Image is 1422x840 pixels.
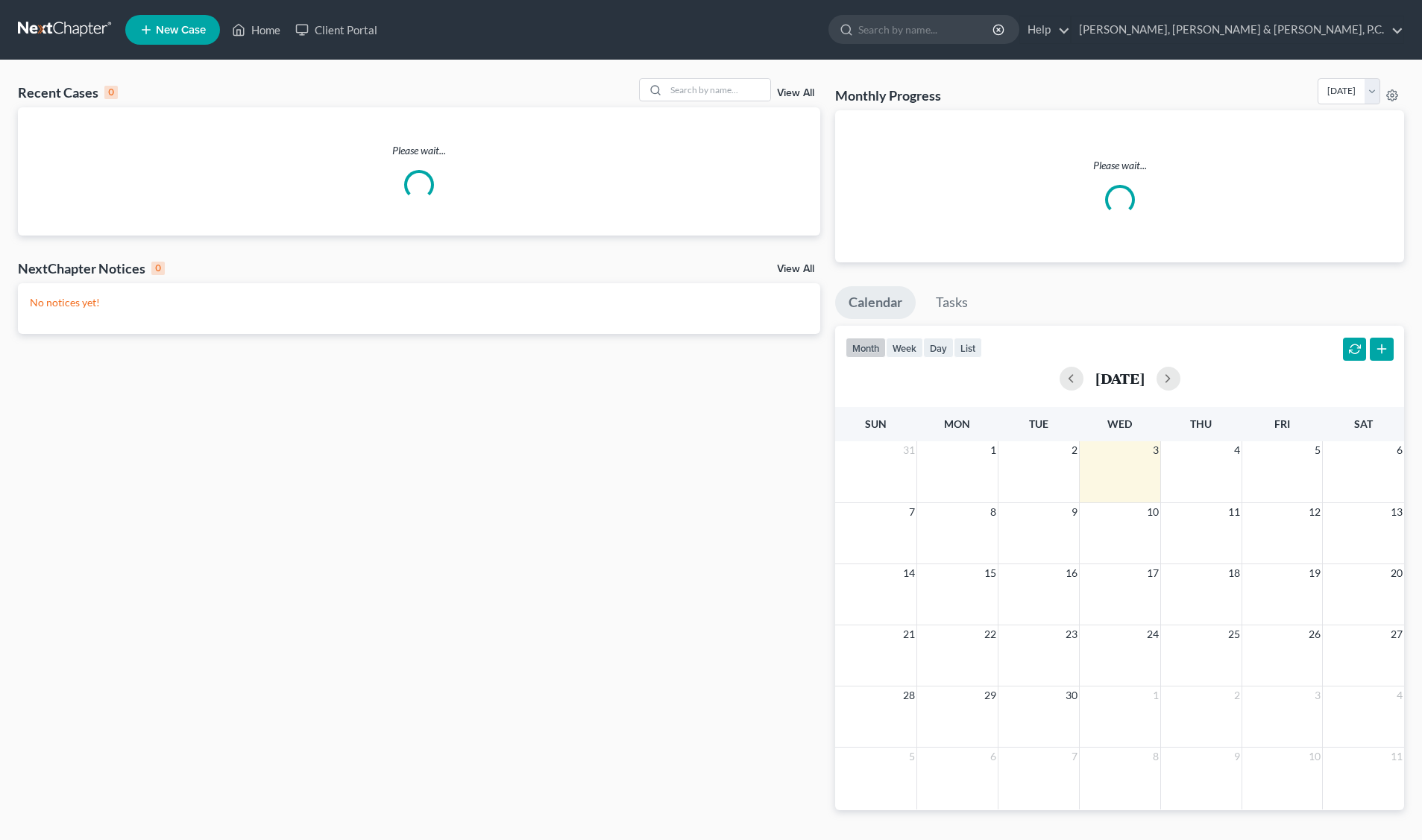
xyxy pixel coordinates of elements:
[907,748,916,765] span: 5
[989,748,998,765] span: 6
[288,16,385,43] a: Client Portal
[983,564,998,582] span: 15
[104,86,118,99] div: 0
[1307,564,1322,582] span: 19
[30,295,808,310] p: No notices yet!
[1307,748,1322,765] span: 10
[902,686,916,704] span: 28
[989,441,998,459] span: 1
[902,564,916,582] span: 14
[156,25,206,36] span: New Case
[1064,625,1079,643] span: 23
[902,441,916,459] span: 31
[1029,417,1048,430] span: Tue
[1227,625,1242,643] span: 25
[989,503,998,521] span: 8
[1145,564,1160,582] span: 17
[865,417,887,430] span: Sun
[835,286,916,319] a: Calendar
[1145,503,1160,521] span: 10
[1233,748,1242,765] span: 9
[1307,625,1322,643] span: 26
[858,16,995,43] input: Search by name...
[1190,417,1212,430] span: Thu
[18,259,165,277] div: NextChapter Notices
[18,143,820,158] p: Please wait...
[1313,441,1322,459] span: 5
[1072,16,1403,43] a: [PERSON_NAME], [PERSON_NAME] & [PERSON_NAME], P.C.
[1070,503,1079,521] span: 9
[224,16,288,43] a: Home
[846,338,886,358] button: month
[777,88,814,98] a: View All
[1145,625,1160,643] span: 24
[954,338,982,358] button: list
[983,686,998,704] span: 29
[1227,503,1242,521] span: 11
[1307,503,1322,521] span: 12
[777,264,814,274] a: View All
[1227,564,1242,582] span: 18
[18,83,118,101] div: Recent Cases
[666,79,770,101] input: Search by name...
[902,625,916,643] span: 21
[1095,370,1145,386] h2: [DATE]
[907,503,916,521] span: 7
[1151,686,1160,704] span: 1
[886,338,923,358] button: week
[151,262,165,275] div: 0
[1070,748,1079,765] span: 7
[1064,686,1079,704] span: 30
[1389,625,1404,643] span: 27
[1395,686,1404,704] span: 4
[1354,417,1373,430] span: Sat
[923,338,954,358] button: day
[1274,417,1290,430] span: Fri
[983,625,998,643] span: 22
[944,417,970,430] span: Mon
[1395,441,1404,459] span: 6
[1389,564,1404,582] span: 20
[1151,748,1160,765] span: 8
[1389,748,1404,765] span: 11
[922,286,981,319] a: Tasks
[1064,564,1079,582] span: 16
[1107,417,1132,430] span: Wed
[1151,441,1160,459] span: 3
[1233,686,1242,704] span: 2
[1020,16,1070,43] a: Help
[1233,441,1242,459] span: 4
[1070,441,1079,459] span: 2
[1389,503,1404,521] span: 13
[847,158,1392,173] p: Please wait...
[1313,686,1322,704] span: 3
[835,86,941,104] h3: Monthly Progress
